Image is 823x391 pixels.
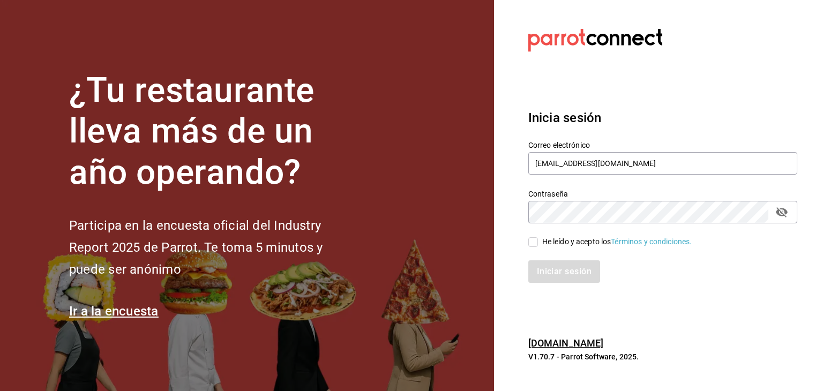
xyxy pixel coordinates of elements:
a: Ir a la encuesta [69,304,159,319]
h3: Inicia sesión [528,108,797,127]
label: Contraseña [528,190,797,197]
div: He leído y acepto los [542,236,692,247]
h2: Participa en la encuesta oficial del Industry Report 2025 de Parrot. Te toma 5 minutos y puede se... [69,215,358,280]
a: Términos y condiciones. [611,237,692,246]
p: V1.70.7 - Parrot Software, 2025. [528,351,797,362]
button: passwordField [773,203,791,221]
label: Correo electrónico [528,141,797,148]
input: Ingresa tu correo electrónico [528,152,797,175]
h1: ¿Tu restaurante lleva más de un año operando? [69,70,358,193]
a: [DOMAIN_NAME] [528,337,604,349]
